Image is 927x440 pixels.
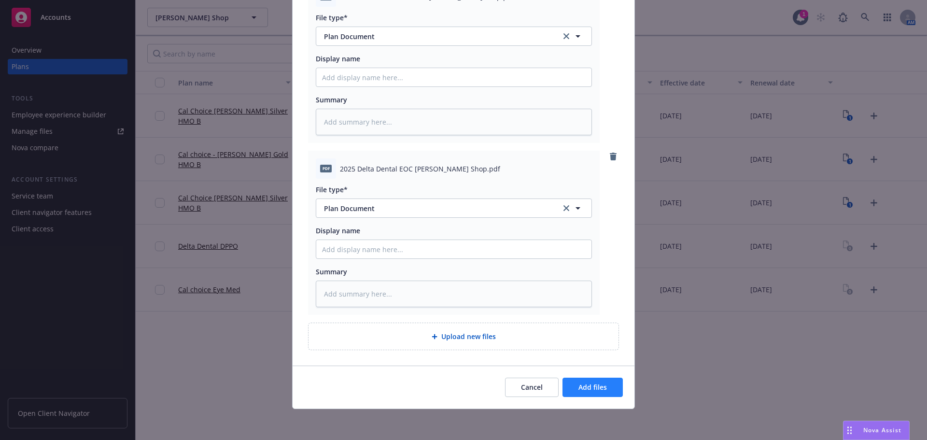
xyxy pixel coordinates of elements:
[607,151,619,162] a: remove
[578,383,607,392] span: Add files
[316,95,347,104] span: Summary
[308,323,619,350] div: Upload new files
[316,27,592,46] button: Plan Documentclear selection
[316,68,591,86] input: Add display name here...
[324,203,548,213] span: Plan Document
[863,426,901,434] span: Nova Assist
[340,164,500,174] span: 2025 Delta Dental EOC [PERSON_NAME] Shop.pdf
[843,421,856,440] div: Drag to move
[316,185,348,194] span: File type*
[316,13,348,22] span: File type*
[324,31,548,42] span: Plan Document
[316,226,360,235] span: Display name
[561,202,572,214] a: clear selection
[843,421,910,440] button: Nova Assist
[316,199,592,218] button: Plan Documentclear selection
[562,378,623,397] button: Add files
[320,165,332,172] span: pdf
[316,267,347,276] span: Summary
[441,331,496,341] span: Upload new files
[521,383,543,392] span: Cancel
[316,54,360,63] span: Display name
[316,240,591,258] input: Add display name here...
[561,30,572,42] a: clear selection
[505,378,559,397] button: Cancel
